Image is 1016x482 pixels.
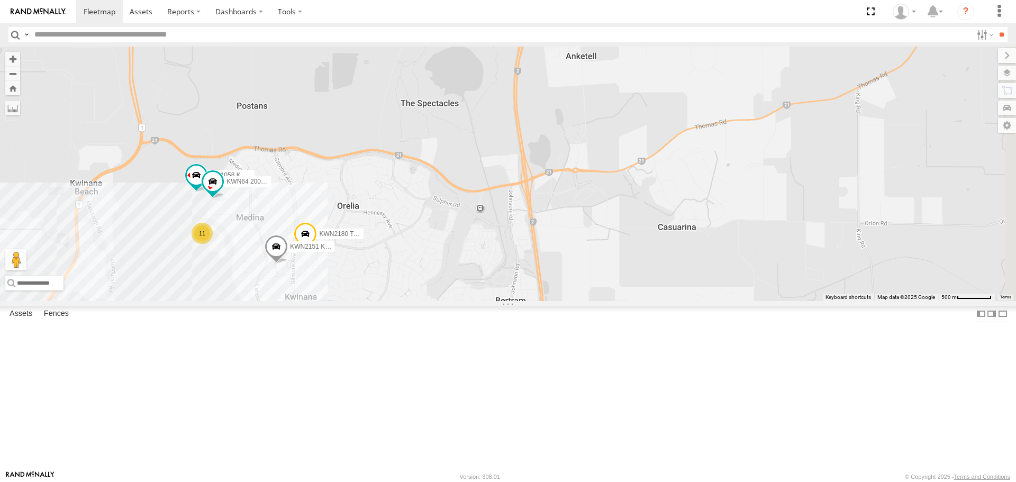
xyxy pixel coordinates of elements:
[11,8,66,15] img: rand-logo.svg
[460,474,500,480] div: Version: 308.01
[290,243,333,251] span: KWN2151 KAP
[5,52,20,66] button: Zoom in
[226,178,302,186] span: KWN64 2001034 Hino 300
[5,66,20,81] button: Zoom out
[877,294,935,300] span: Map data ©2025 Google
[998,118,1016,133] label: Map Settings
[192,223,213,244] div: 11
[905,474,1010,480] div: © Copyright 2025 -
[210,171,297,179] span: 2001058 KWN 2176 Toro 7500
[39,307,74,322] label: Fences
[986,306,997,322] label: Dock Summary Table to the Right
[938,294,995,301] button: Map Scale: 500 m per 62 pixels
[22,27,31,42] label: Search Query
[5,101,20,115] label: Measure
[825,294,871,301] button: Keyboard shortcuts
[319,230,393,238] span: KWN2180 Toro EV Mower
[1000,295,1011,299] a: Terms (opens in new tab)
[6,471,55,482] a: Visit our Website
[941,294,957,300] span: 500 m
[5,81,20,95] button: Zoom Home
[889,4,920,20] div: Joseph Girod
[973,27,995,42] label: Search Filter Options
[4,307,38,322] label: Assets
[957,3,974,20] i: ?
[976,306,986,322] label: Dock Summary Table to the Left
[954,474,1010,480] a: Terms and Conditions
[5,249,26,270] button: Drag Pegman onto the map to open Street View
[997,306,1008,322] label: Hide Summary Table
